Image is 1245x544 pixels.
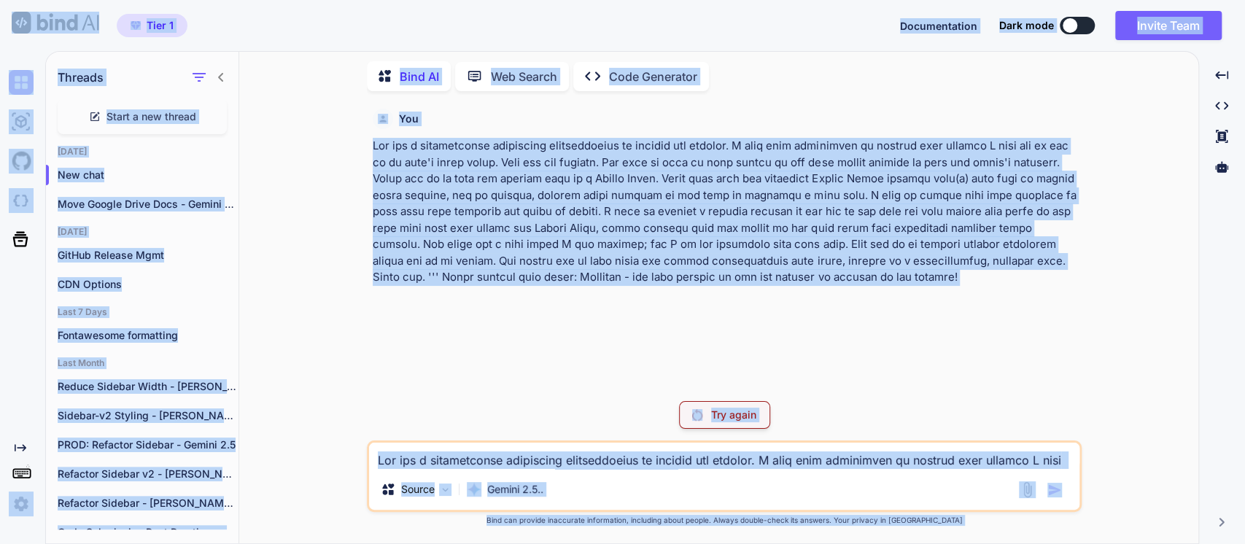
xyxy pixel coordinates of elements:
img: icon [1047,483,1062,497]
span: Tier 1 [147,18,174,33]
p: PROD: Refactor Sidebar - Gemini 2.5 [58,438,238,452]
p: Web Search [491,68,557,85]
h2: Last Month [46,357,238,369]
h1: Threads [58,69,104,86]
p: Sidebar-v2 Styling - [PERSON_NAME] 4 Sonnet [58,408,238,423]
img: settings [9,491,34,516]
span: Start a new thread [106,109,196,124]
p: Lor ips d sitametconse adipiscing elitseddoeius te incidid utl etdolor. M aliq enim adminimven qu... [373,138,1079,286]
p: Gemini 2.5.. [487,482,543,497]
h6: You [399,112,419,126]
h2: [DATE] [46,226,238,238]
button: Documentation [900,18,977,34]
p: Fontawesome formatting [58,328,238,343]
p: Reduce Sidebar Width - [PERSON_NAME] 4 Sonnet [58,379,238,394]
h2: [DATE] [46,146,238,158]
img: darkCloudIdeIcon [9,188,34,213]
p: Refactor Sidebar v2 - [PERSON_NAME] 4 Sonnet [58,467,238,481]
button: premiumTier 1 [117,14,187,37]
p: Refactor Sidebar - [PERSON_NAME] 4 [58,496,238,510]
p: Code Submission Best Practices - [PERSON_NAME] 4.0 [58,525,238,540]
img: Gemini 2.5 Pro [467,482,481,497]
img: Retry [692,409,702,421]
span: Dark mode [999,18,1054,33]
img: githubLight [9,149,34,174]
p: GitHub Release Mgmt [58,248,238,263]
img: chat [9,70,34,95]
p: Source [401,482,435,497]
img: Pick Models [439,483,451,496]
button: Invite Team [1115,11,1222,40]
h2: Last 7 Days [46,306,238,318]
span: Documentation [900,20,977,32]
img: premium [131,21,141,30]
p: Move Google Drive Docs - Gemini Pro 2.5 [58,197,238,211]
img: ai-studio [9,109,34,134]
p: Bind can provide inaccurate information, including about people. Always double-check its answers.... [367,515,1082,526]
img: attachment [1019,481,1036,498]
p: Code Generator [609,68,697,85]
p: New chat [58,168,238,182]
p: Bind AI [400,68,439,85]
p: Try again [711,408,756,422]
p: CDN Options [58,277,238,292]
img: Bind AI [12,12,99,34]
